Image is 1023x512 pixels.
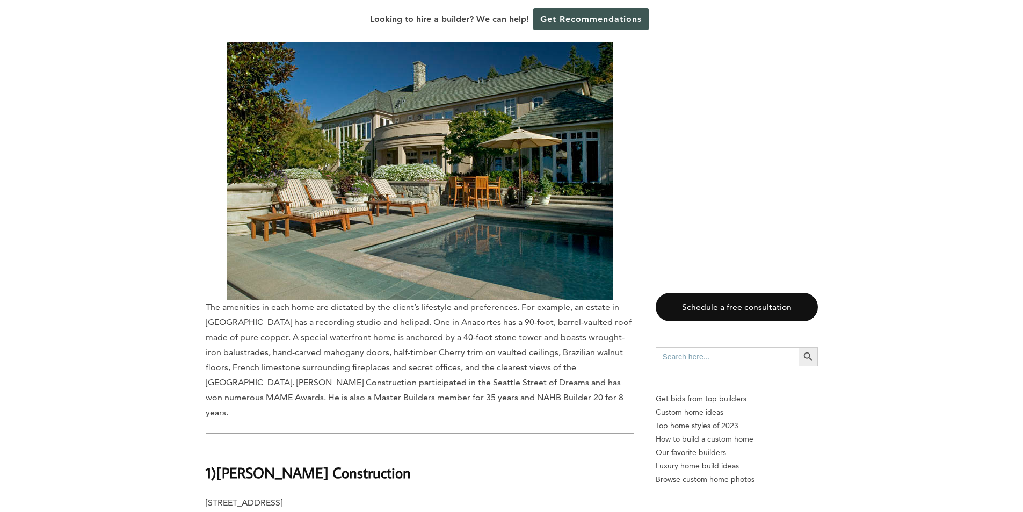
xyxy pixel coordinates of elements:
[656,432,818,446] a: How to build a custom home
[656,419,818,432] a: Top home styles of 2023
[817,435,1010,499] iframe: Drift Widget Chat Controller
[656,473,818,486] a: Browse custom home photos
[656,392,818,406] p: Get bids from top builders
[656,446,818,459] a: Our favorite builders
[206,463,216,482] b: 1)
[656,459,818,473] a: Luxury home build ideas
[656,347,799,366] input: Search here...
[656,406,818,419] a: Custom home ideas
[802,351,814,363] svg: Search
[656,293,818,321] a: Schedule a free consultation
[216,463,411,482] b: [PERSON_NAME] Construction
[533,8,649,30] a: Get Recommendations
[206,42,634,417] span: The amenities in each home are dictated by the client’s lifestyle and preferences. For example, a...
